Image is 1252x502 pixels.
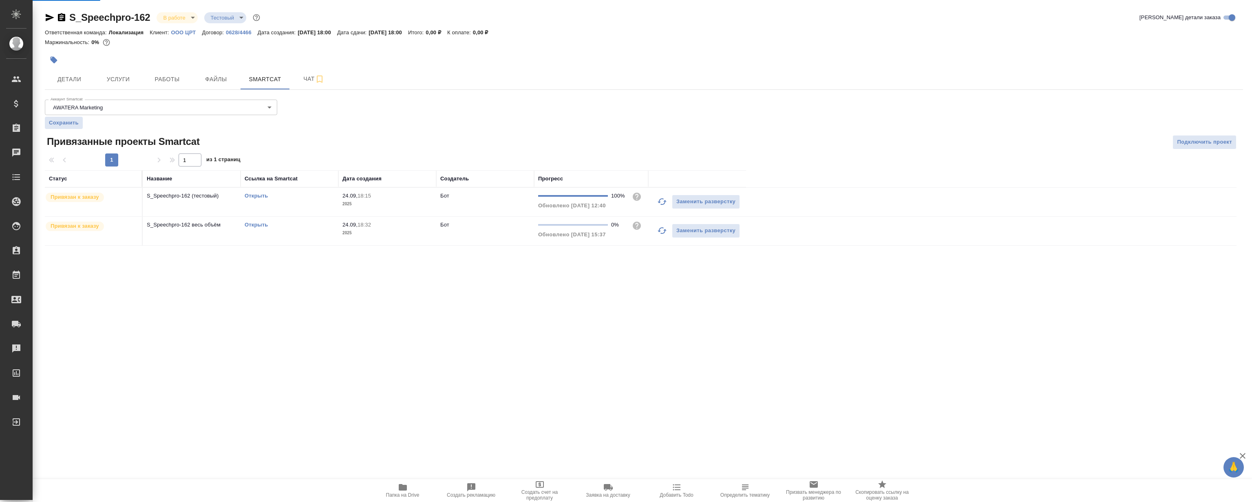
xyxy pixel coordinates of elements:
[109,29,150,36] p: Локализация
[208,14,237,21] button: Тестовый
[147,175,172,183] div: Название
[49,175,67,183] div: Статус
[315,74,325,84] svg: Подписаться
[202,29,226,36] p: Договор:
[1139,13,1221,22] span: [PERSON_NAME] детали заказа
[161,14,188,21] button: В работе
[157,12,197,23] div: В работе
[45,117,83,129] button: Сохранить
[676,226,735,235] span: Заменить разверстку
[672,224,740,238] button: Заменить разверстку
[51,193,99,201] p: Привязан к заказу
[408,29,426,36] p: Итого:
[45,51,63,69] button: Добавить тэг
[538,175,563,183] div: Прогресс
[342,200,432,208] p: 2025
[99,74,138,84] span: Услуги
[206,155,241,167] span: из 1 страниц
[1227,459,1241,476] span: 🙏
[91,39,101,45] p: 0%
[45,39,91,45] p: Маржинальность:
[538,231,606,238] span: Обновлено [DATE] 15:37
[45,29,109,36] p: Ответственная команда:
[197,74,236,84] span: Файлы
[45,100,277,115] div: AWATERA Marketing
[49,119,79,127] span: Сохранить
[342,222,358,228] p: 24.09,
[57,13,66,22] button: Скопировать ссылку
[50,74,89,84] span: Детали
[147,221,236,229] p: S_Speechpro-162 весь объём
[147,192,236,200] p: S_Speechpro-162 (тестовый)
[251,12,262,23] button: Доп статусы указывают на важность/срочность заказа
[342,229,432,237] p: 2025
[45,13,55,22] button: Скопировать ссылку для ЯМессенджера
[440,222,449,228] p: Бот
[69,12,150,23] a: S_Speechpro-162
[101,37,112,48] button: 160.00 RUB;
[258,29,298,36] p: Дата создания:
[150,29,171,36] p: Клиент:
[337,29,369,36] p: Дата сдачи:
[245,175,298,183] div: Ссылка на Smartcat
[342,175,382,183] div: Дата создания
[672,195,740,209] button: Заменить разверстку
[473,29,495,36] p: 0,00 ₽
[358,222,371,228] p: 18:32
[369,29,408,36] p: [DATE] 18:00
[342,193,358,199] p: 24.09,
[676,197,735,207] span: Заменить разверстку
[1173,135,1237,149] button: Подключить проект
[204,12,247,23] div: В работе
[148,74,187,84] span: Работы
[538,202,606,209] span: Обновлено [DATE] 12:40
[245,74,285,84] span: Smartcat
[447,29,473,36] p: К оплате:
[226,29,258,36] a: 0628/4466
[611,221,625,229] div: 0%
[358,193,371,199] p: 18:15
[245,222,268,228] a: Открыть
[1177,138,1232,147] span: Подключить проект
[440,193,449,199] p: Бот
[1223,457,1244,478] button: 🙏
[51,104,105,111] button: AWATERA Marketing
[294,74,333,84] span: Чат
[426,29,447,36] p: 0,00 ₽
[171,29,202,36] a: OOO ЦРТ
[652,192,672,211] button: Обновить прогресс
[51,222,99,230] p: Привязан к заказу
[45,135,200,148] span: Привязанные проекты Smartcat
[652,221,672,240] button: Обновить прогресс
[298,29,337,36] p: [DATE] 18:00
[440,175,469,183] div: Создатель
[245,193,268,199] a: Открыть
[611,192,625,200] div: 100%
